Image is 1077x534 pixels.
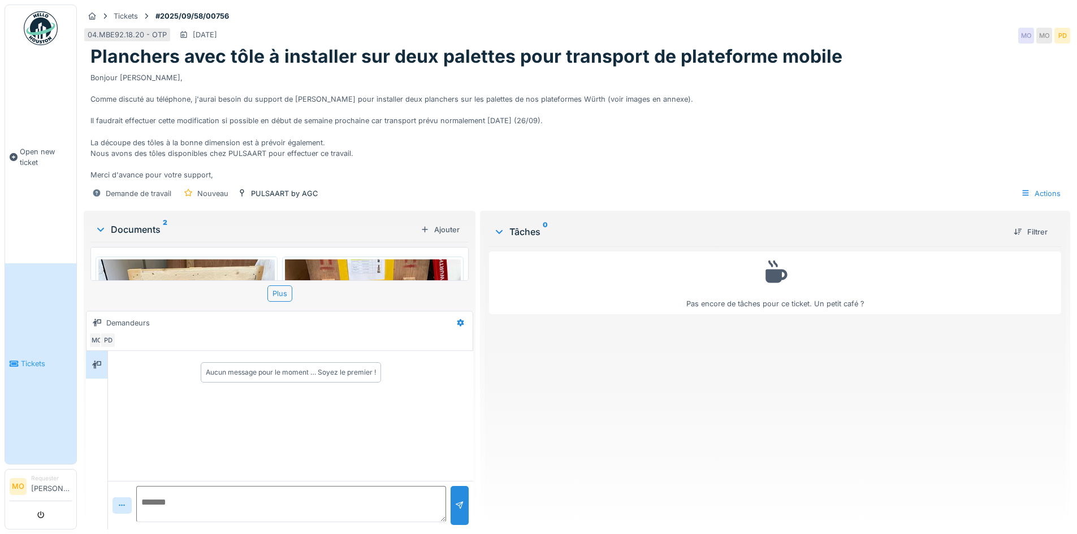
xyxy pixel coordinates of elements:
strong: #2025/09/58/00756 [151,11,233,21]
div: Documents [95,223,416,236]
a: MO Requester[PERSON_NAME] [10,474,72,501]
div: Demandeurs [106,318,150,328]
div: Actions [1016,185,1066,202]
div: Ajouter [416,222,464,237]
div: Plus [267,285,292,302]
div: MO [1036,28,1052,44]
sup: 0 [543,225,548,238]
li: MO [10,478,27,495]
div: MO [89,332,105,348]
div: MO [1018,28,1034,44]
div: Filtrer [1009,224,1052,240]
li: [PERSON_NAME] [31,474,72,498]
div: 04.MBE92.18.20 - OTP [88,29,167,40]
img: u4ejwmnyyq1pr8j9xtfuctibxtnd [285,259,461,494]
div: Demande de travail [106,188,171,199]
div: Nouveau [197,188,228,199]
a: Open new ticket [5,51,76,263]
div: Tâches [494,225,1005,238]
div: PD [1054,28,1070,44]
div: Requester [31,474,72,483]
div: Tickets [114,11,138,21]
sup: 2 [163,223,167,236]
div: PD [100,332,116,348]
img: Badge_color-CXgf-gQk.svg [24,11,58,45]
span: Open new ticket [20,146,72,168]
span: Tickets [21,358,72,369]
a: Tickets [5,263,76,464]
div: PULSAART by AGC [251,188,318,199]
div: Aucun message pour le moment … Soyez le premier ! [206,367,376,377]
h1: Planchers avec tôle à installer sur deux palettes pour transport de plateforme mobile [90,46,842,67]
div: Pas encore de tâches pour ce ticket. Un petit café ? [496,257,1054,309]
img: bsm2j6jdnv3l552jhwbasefpkwur [98,259,275,494]
div: Bonjour [PERSON_NAME], Comme discuté au téléphone, j'aurai besoin du support de [PERSON_NAME] pou... [90,68,1063,181]
div: [DATE] [193,29,217,40]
